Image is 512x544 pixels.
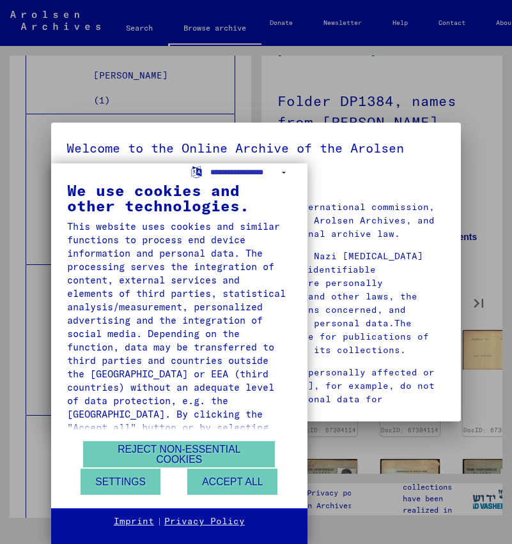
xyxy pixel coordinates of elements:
[67,220,291,515] div: This website uses cookies and similar functions to process end device information and personal da...
[81,469,160,495] button: Settings
[187,469,277,495] button: Accept all
[83,441,275,467] button: Reject non-essential cookies
[164,515,245,528] a: Privacy Policy
[114,515,154,528] a: Imprint
[67,183,291,213] div: We use cookies and other technologies.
